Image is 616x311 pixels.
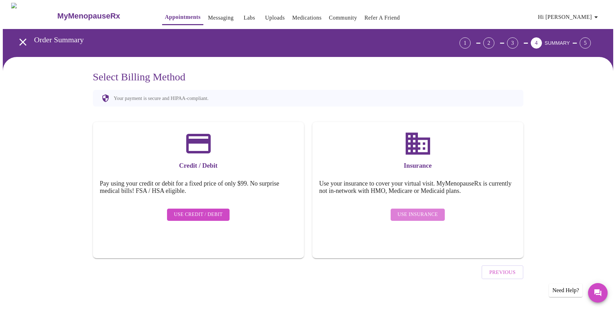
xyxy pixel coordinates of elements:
[93,71,523,83] h3: Select Billing Method
[265,13,285,23] a: Uploads
[507,37,518,49] div: 3
[580,37,591,49] div: 5
[391,209,445,221] button: Use Insurance
[100,162,297,169] h3: Credit / Debit
[483,37,494,49] div: 2
[34,35,421,44] h3: Order Summary
[545,40,570,46] span: SUMMARY
[205,11,236,25] button: Messaging
[364,13,400,23] a: Refer a Friend
[114,95,209,101] p: Your payment is secure and HIPAA-compliant.
[244,13,255,23] a: Labs
[238,11,261,25] button: Labs
[459,37,471,49] div: 1
[262,11,288,25] button: Uploads
[165,12,201,22] a: Appointments
[549,284,582,297] div: Need Help?
[57,4,148,28] a: MyMenopauseRx
[319,162,516,169] h3: Insurance
[538,12,600,22] span: Hi [PERSON_NAME]
[100,180,297,195] h5: Pay using your credit or debit for a fixed price of only $99. No surprise medical bills! FSA / HS...
[329,13,357,23] a: Community
[11,3,57,29] img: MyMenopauseRx Logo
[13,32,33,52] button: open drawer
[292,13,321,23] a: Medications
[588,283,608,303] button: Messages
[535,10,603,24] button: Hi [PERSON_NAME]
[162,10,203,25] button: Appointments
[481,265,523,279] button: Previous
[398,210,438,219] span: Use Insurance
[174,210,223,219] span: Use Credit / Debit
[531,37,542,49] div: 4
[319,180,516,195] h5: Use your insurance to cover your virtual visit. MyMenopauseRx is currently not in-network with HM...
[489,268,515,277] span: Previous
[289,11,324,25] button: Medications
[362,11,403,25] button: Refer a Friend
[57,12,120,21] h3: MyMenopauseRx
[167,209,230,221] button: Use Credit / Debit
[208,13,233,23] a: Messaging
[326,11,360,25] button: Community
